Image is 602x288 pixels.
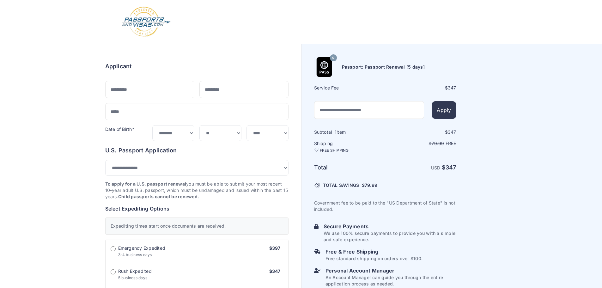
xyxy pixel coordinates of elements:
[118,275,148,280] span: 5 business days
[325,267,456,274] h6: Personal Account Manager
[446,141,456,146] span: Free
[105,126,134,132] label: Date of Birth*
[105,205,289,212] h6: Select Expediting Options
[314,140,385,153] h6: Shipping
[118,268,152,274] span: Rush Expedited
[314,163,385,172] h6: Total
[105,181,186,187] strong: To apply for a U.S. passport renewal
[386,85,456,91] div: $
[431,141,444,146] span: 79.99
[269,245,281,251] span: $397
[365,182,377,188] span: 79.99
[432,101,456,119] button: Apply
[446,164,456,171] span: 347
[442,164,456,171] strong: $
[448,85,456,90] span: 347
[323,182,359,188] span: TOTAL SAVINGS
[332,54,334,62] span: 5
[386,129,456,135] div: $
[118,252,152,257] span: 3-4 business days
[324,230,456,243] p: We use 100% secure payments to provide you with a simple and safe experience.
[105,218,289,235] div: Expediting times start once documents are received.
[342,64,425,70] h6: Passport: Passport Renewal [5 days]
[269,268,281,274] span: $347
[105,62,132,71] h6: Applicant
[118,245,166,251] span: Emergency Expedited
[325,248,423,255] h6: Free & Free Shipping
[314,57,334,77] img: Product Name
[335,129,337,135] span: 1
[325,274,456,287] p: An Account Manager can guide you through the entire application process as needed.
[314,200,456,212] p: Government fee to be paid to the "US Department of State" is not included.
[105,181,289,200] p: you must be able to submit your most recent 10-year adult U.S. passport, which must be undamaged ...
[121,6,171,38] img: Logo
[386,140,456,147] p: $
[324,223,456,230] h6: Secure Payments
[314,129,385,135] h6: Subtotal · item
[448,129,456,135] span: 347
[105,146,289,155] h6: U.S. Passport Application
[118,194,199,199] strong: Child passports cannot be renewed.
[314,85,385,91] h6: Service Fee
[320,148,349,153] span: FREE SHIPPING
[431,165,441,170] span: USD
[362,182,377,188] span: $
[325,255,423,262] p: Free standard shipping on orders over $100.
